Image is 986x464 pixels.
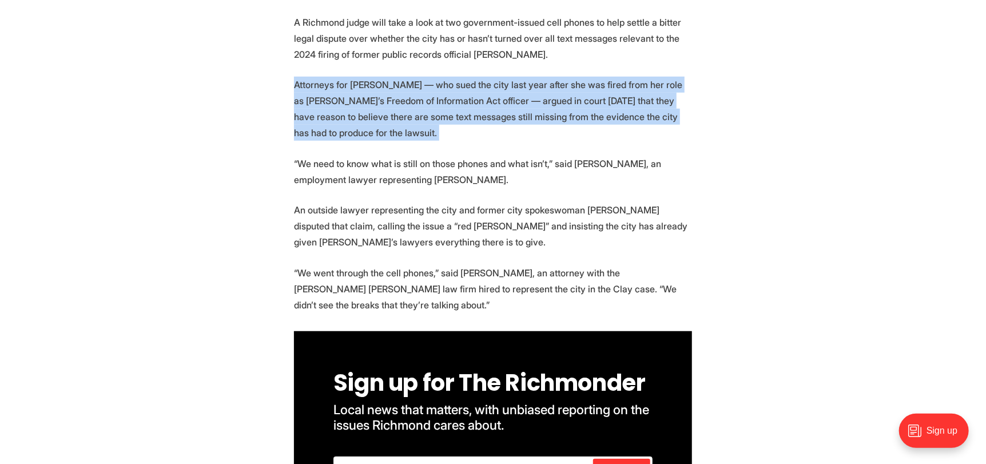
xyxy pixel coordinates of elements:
[294,77,692,141] p: Attorneys for [PERSON_NAME] — who sued the city last year after she was fired from her role as [P...
[333,402,652,433] span: Local news that matters, with unbiased reporting on the issues Richmond cares about.
[333,367,646,399] span: Sign up for The Richmonder
[889,408,986,464] iframe: portal-trigger
[294,265,692,313] p: “We went through the cell phones,” said [PERSON_NAME], an attorney with the [PERSON_NAME] [PERSON...
[294,156,692,188] p: “We need to know what is still on those phones and what isn’t,” said [PERSON_NAME], an employment...
[294,14,692,62] p: A Richmond judge will take a look at two government-issued cell phones to help settle a bitter le...
[294,202,692,250] p: An outside lawyer representing the city and former city spokeswoman [PERSON_NAME] disputed that c...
